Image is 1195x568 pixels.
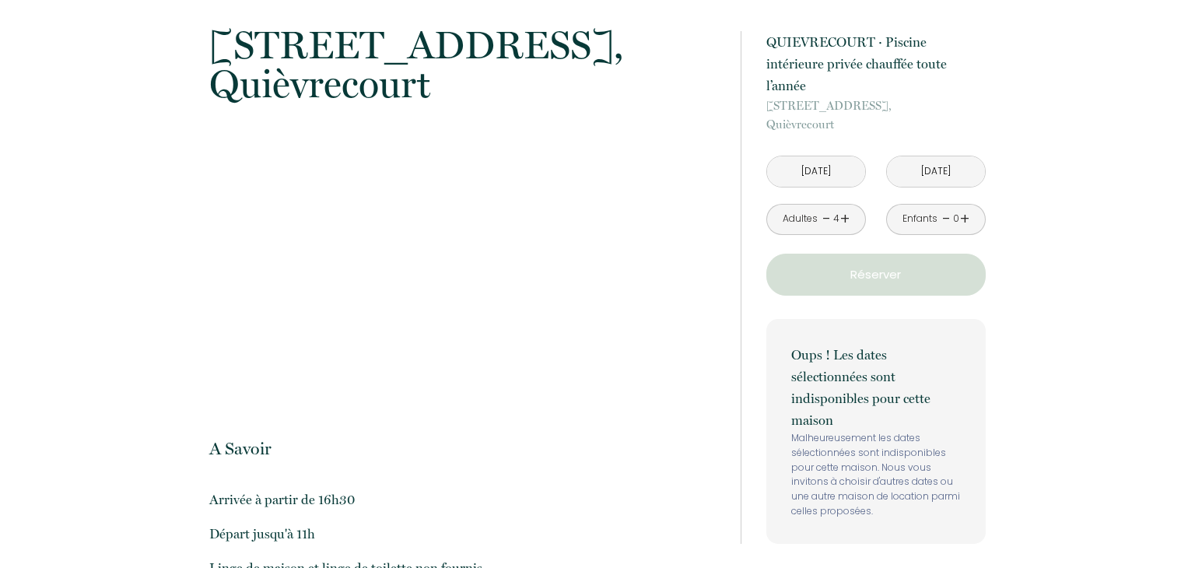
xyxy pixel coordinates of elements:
input: Départ [887,156,985,187]
div: 0 [952,212,960,226]
input: Arrivée [767,156,865,187]
div: Enfants [902,212,937,226]
div: 4 [832,212,839,226]
a: - [942,207,951,231]
p: A Savoir [209,438,720,459]
p: QUIEVRECOURT · Piscine intérieure privée chauffée toute l’année [766,31,986,96]
p: Arrivée à partir de 16h30 [209,490,720,509]
p: Réserver [772,265,980,284]
div: Adultes [783,212,818,226]
button: Réserver [766,254,986,296]
p: Oups ! Les dates sélectionnées sont indisponibles pour cette maison [791,344,961,431]
p: Quièvrecourt [766,96,986,134]
a: + [960,207,969,231]
span: [STREET_ADDRESS], [766,96,986,115]
p: Départ jusqu'à 11h [209,524,720,543]
span: [STREET_ADDRESS], [209,26,720,65]
a: + [840,207,850,231]
p: Quièvrecourt [209,26,720,103]
a: - [822,207,831,231]
p: Malheureusement les dates sélectionnées sont indisponibles pour cette maison. Nous vous invitons ... [791,431,961,519]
